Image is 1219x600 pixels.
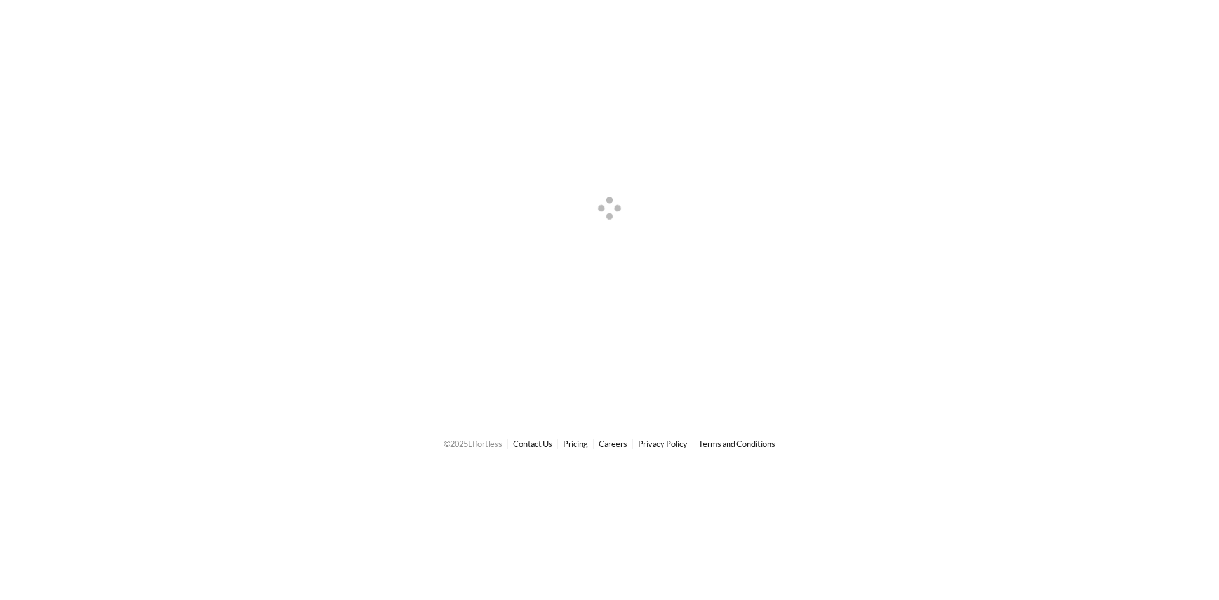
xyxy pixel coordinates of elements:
[698,439,775,449] a: Terms and Conditions
[444,439,502,449] span: © 2025 Effortless
[638,439,688,449] a: Privacy Policy
[599,439,627,449] a: Careers
[563,439,588,449] a: Pricing
[513,439,552,449] a: Contact Us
